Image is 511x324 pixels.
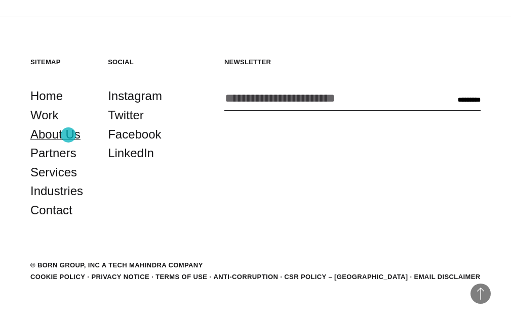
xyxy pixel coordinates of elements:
a: Services [30,163,77,182]
a: Terms of Use [155,273,207,281]
a: Twitter [108,106,144,125]
a: Home [30,86,63,106]
div: © BORN GROUP, INC A Tech Mahindra Company [30,260,203,270]
a: Privacy Notice [91,273,149,281]
a: About Us [30,125,81,144]
h5: Newsletter [224,58,481,66]
button: Back to Top [470,284,491,304]
a: Anti-Corruption [213,273,278,281]
a: Partners [30,144,76,163]
a: Cookie Policy [30,273,85,281]
a: Facebook [108,125,161,144]
h5: Sitemap [30,58,93,66]
a: LinkedIn [108,144,154,163]
a: Industries [30,181,83,201]
a: Email Disclaimer [414,273,481,281]
a: Contact [30,201,72,220]
h5: Social [108,58,170,66]
a: Work [30,106,59,125]
a: Instagram [108,86,162,106]
a: CSR POLICY – [GEOGRAPHIC_DATA] [284,273,408,281]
